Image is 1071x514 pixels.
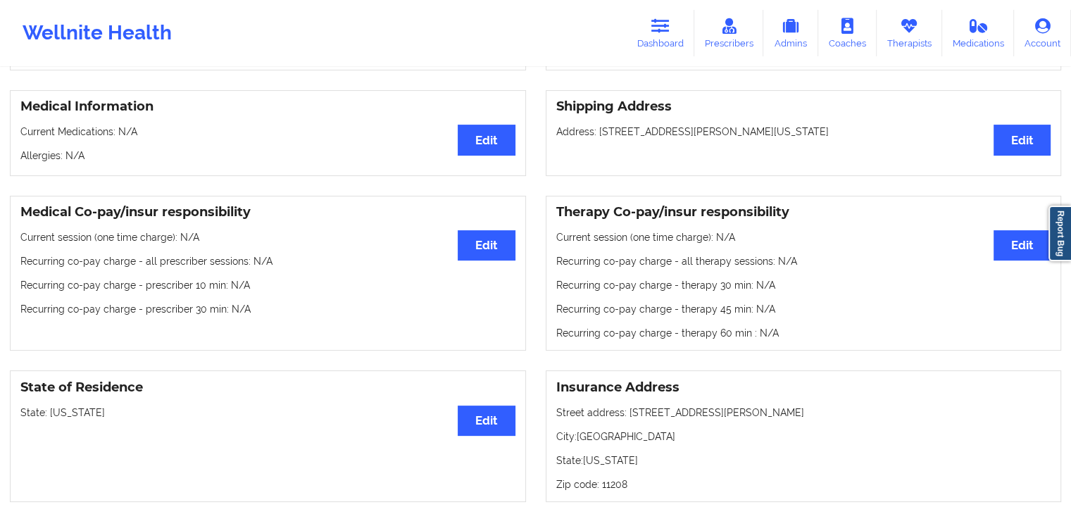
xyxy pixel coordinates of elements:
[556,204,1051,220] h3: Therapy Co-pay/insur responsibility
[877,10,942,56] a: Therapists
[20,380,515,396] h3: State of Residence
[994,125,1051,155] button: Edit
[556,99,1051,115] h3: Shipping Address
[20,278,515,292] p: Recurring co-pay charge - prescriber 10 min : N/A
[458,230,515,261] button: Edit
[818,10,877,56] a: Coaches
[694,10,764,56] a: Prescribers
[763,10,818,56] a: Admins
[556,453,1051,468] p: State: [US_STATE]
[20,149,515,163] p: Allergies: N/A
[20,125,515,139] p: Current Medications: N/A
[556,125,1051,139] p: Address: [STREET_ADDRESS][PERSON_NAME][US_STATE]
[556,254,1051,268] p: Recurring co-pay charge - all therapy sessions : N/A
[1048,206,1071,261] a: Report Bug
[20,406,515,420] p: State: [US_STATE]
[942,10,1015,56] a: Medications
[627,10,694,56] a: Dashboard
[556,430,1051,444] p: City: [GEOGRAPHIC_DATA]
[994,230,1051,261] button: Edit
[556,302,1051,316] p: Recurring co-pay charge - therapy 45 min : N/A
[458,406,515,436] button: Edit
[556,230,1051,244] p: Current session (one time charge): N/A
[556,477,1051,491] p: Zip code: 11208
[20,204,515,220] h3: Medical Co-pay/insur responsibility
[20,302,515,316] p: Recurring co-pay charge - prescriber 30 min : N/A
[20,254,515,268] p: Recurring co-pay charge - all prescriber sessions : N/A
[556,406,1051,420] p: Street address: [STREET_ADDRESS][PERSON_NAME]
[556,278,1051,292] p: Recurring co-pay charge - therapy 30 min : N/A
[556,380,1051,396] h3: Insurance Address
[1014,10,1071,56] a: Account
[20,99,515,115] h3: Medical Information
[556,326,1051,340] p: Recurring co-pay charge - therapy 60 min : N/A
[458,125,515,155] button: Edit
[20,230,515,244] p: Current session (one time charge): N/A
